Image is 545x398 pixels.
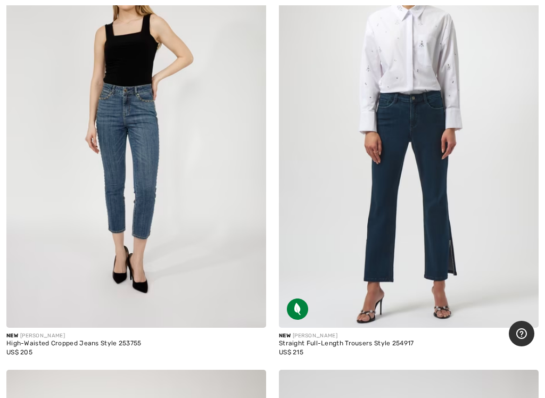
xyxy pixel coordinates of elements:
div: High-Waisted Cropped Jeans Style 253755 [6,340,266,347]
div: Straight Full-Length Trousers Style 254917 [279,340,539,347]
img: Sustainable Fabric [287,298,308,320]
span: New [279,333,291,339]
div: [PERSON_NAME] [279,332,539,340]
span: New [6,333,18,339]
span: US$ 205 [6,349,32,356]
div: [PERSON_NAME] [6,332,266,340]
iframe: Opens a widget where you can find more information [509,321,534,347]
span: US$ 215 [279,349,303,356]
